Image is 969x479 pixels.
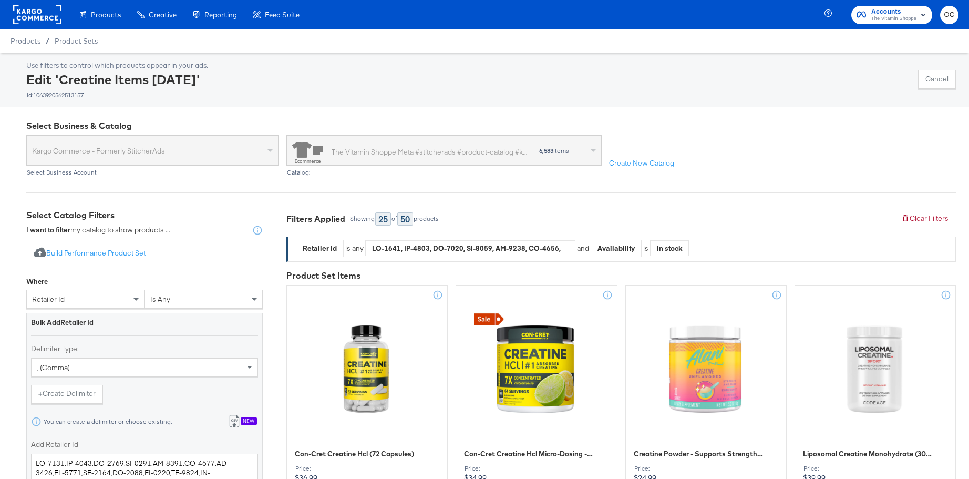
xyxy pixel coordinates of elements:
div: Availability [591,240,641,257]
strong: 6,583 [539,147,553,155]
div: LO-1641, IP-4803, DO-7020, SI-8059, AM-9238, CO-4656, AD-1762, EL-6881, SE-9893, DO-7654, EI-8612... [366,240,575,256]
a: Product Sets [55,37,98,45]
div: Use filters to control which products appear in your ads. [26,60,208,70]
span: Con-Cret Creatine Hcl Micro-Dosing - Lemon Lime (64 Servings) [464,449,594,459]
label: Delimiter Type: [31,344,258,354]
div: Catalog: [286,169,602,176]
div: Select Business Account [26,169,279,176]
div: is [642,243,650,253]
span: Con-Cret Creatine Hcl (72 Capsules) [295,449,414,459]
span: Reporting [204,11,237,19]
div: items [539,147,570,155]
button: Clear Filters [894,209,956,228]
div: You can create a delimiter or choose existing. [43,418,172,425]
label: Add Retailer Id [31,440,258,450]
span: Accounts [871,6,916,17]
div: Bulk Add Retailer Id [31,318,258,328]
span: Creative [149,11,177,19]
button: Create New Catalog [602,154,682,173]
div: Select Catalog Filters [26,209,263,221]
div: Where [26,277,48,287]
span: Liposomal Creatine Monohydrate (300 Capsules / 100 Servings) [803,449,933,459]
div: is any [344,243,365,253]
span: The Vitamin Shoppe [871,15,916,23]
span: retailer id [32,294,65,304]
div: Product Set Items [286,270,956,282]
div: in stock [651,240,688,256]
span: Feed Suite [265,11,300,19]
span: OC [944,9,954,21]
div: my catalog to show products ... [26,225,170,236]
strong: I want to filter [26,225,70,235]
button: Cancel [918,70,956,89]
button: New [221,412,264,432]
div: 25 [375,212,391,226]
span: Products [11,37,40,45]
div: 50 [397,212,413,226]
span: Kargo Commerce - Formerly StitcherAds [32,142,265,160]
div: Price: [803,465,947,472]
div: Retailer id [296,240,343,257]
div: New [241,417,257,425]
button: Build Performance Product Set [26,244,153,263]
button: OC [940,6,958,24]
div: and [577,240,689,257]
strong: + [38,389,43,399]
div: Price: [295,465,439,472]
button: +Create Delimiter [31,385,103,404]
div: Price: [634,465,778,472]
div: The Vitamin Shoppe Meta #stitcherads #product-catalog #keep [332,147,528,158]
span: / [40,37,55,45]
div: Select Business & Catalog [26,120,956,132]
span: , (comma) [37,363,70,372]
div: id: 1063920562513157 [26,91,208,99]
div: of [391,215,397,222]
div: Filters Applied [286,213,345,225]
span: Products [91,11,121,19]
div: Showing [349,215,375,222]
div: Price: [464,465,609,472]
div: Edit 'Creatine Items [DATE]' [26,70,208,99]
span: is any [150,294,170,304]
div: products [413,215,439,222]
button: AccountsThe Vitamin Shoppe [851,6,932,24]
span: Creatine Powder - Supports Strength & Mass, Endurance & Muscle Growth - Unflavored (5.2 Oz. / 30 ... [634,449,764,459]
